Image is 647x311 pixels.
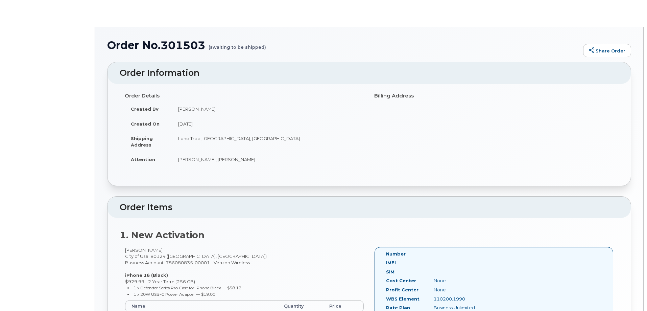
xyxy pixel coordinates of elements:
[429,277,496,284] div: None
[386,251,406,257] label: Number
[429,287,496,293] div: None
[134,292,215,297] small: 1 x 20W USB-C Power Adapter — $19.00
[374,93,614,99] h4: Billing Address
[134,285,241,290] small: 1 x Defender Series Pro Case for iPhone Black — $58.12
[120,68,619,78] h2: Order Information
[125,93,364,99] h4: Order Details
[131,157,155,162] strong: Attention
[386,260,396,266] label: IMEI
[386,305,410,311] label: Rate Plan
[107,39,580,51] h1: Order No.301503
[125,272,168,278] strong: iPhone 16 (Black)
[120,203,619,212] h2: Order Items
[172,131,364,152] td: Lone Tree, [GEOGRAPHIC_DATA], [GEOGRAPHIC_DATA]
[172,102,364,116] td: [PERSON_NAME]
[386,277,416,284] label: Cost Center
[120,229,205,241] strong: 1. New Activation
[583,44,631,58] a: Share Order
[131,121,160,127] strong: Created On
[429,296,496,302] div: 110200.1990
[386,296,420,302] label: WBS Element
[131,106,159,112] strong: Created By
[172,152,364,167] td: [PERSON_NAME], [PERSON_NAME]
[172,116,364,131] td: [DATE]
[209,39,266,50] small: (awaiting to be shipped)
[386,269,394,275] label: SIM
[131,136,153,148] strong: Shipping Address
[386,287,418,293] label: Profit Center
